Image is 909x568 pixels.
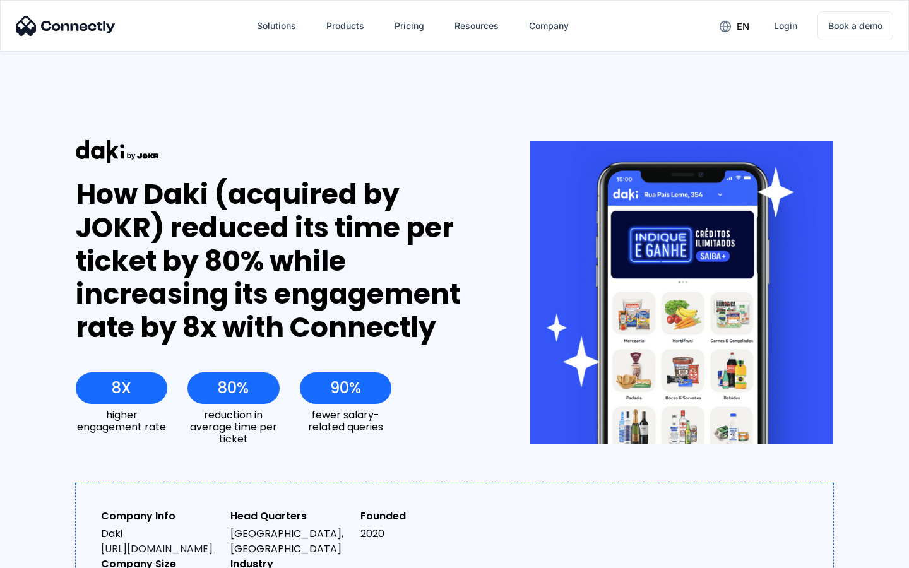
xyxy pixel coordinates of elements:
div: Login [774,17,797,35]
div: Daki [101,526,220,557]
div: Resources [454,17,499,35]
div: How Daki (acquired by JOKR) reduced its time per ticket by 80% while increasing its engagement ra... [76,178,484,345]
div: 80% [218,379,249,397]
div: Founded [360,509,480,524]
div: Company [529,17,569,35]
div: 8X [112,379,131,397]
div: [GEOGRAPHIC_DATA], [GEOGRAPHIC_DATA] [230,526,350,557]
div: 90% [330,379,361,397]
aside: Language selected: English [13,546,76,564]
div: Products [326,17,364,35]
div: Company Info [101,509,220,524]
div: fewer salary-related queries [300,409,391,433]
div: Head Quarters [230,509,350,524]
div: reduction in average time per ticket [187,409,279,446]
ul: Language list [25,546,76,564]
div: en [737,18,749,35]
div: Pricing [395,17,424,35]
div: higher engagement rate [76,409,167,433]
a: [URL][DOMAIN_NAME] [101,541,213,556]
a: Login [764,11,807,41]
a: Book a demo [817,11,893,40]
div: Solutions [257,17,296,35]
div: 2020 [360,526,480,541]
img: Connectly Logo [16,16,116,36]
a: Pricing [384,11,434,41]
